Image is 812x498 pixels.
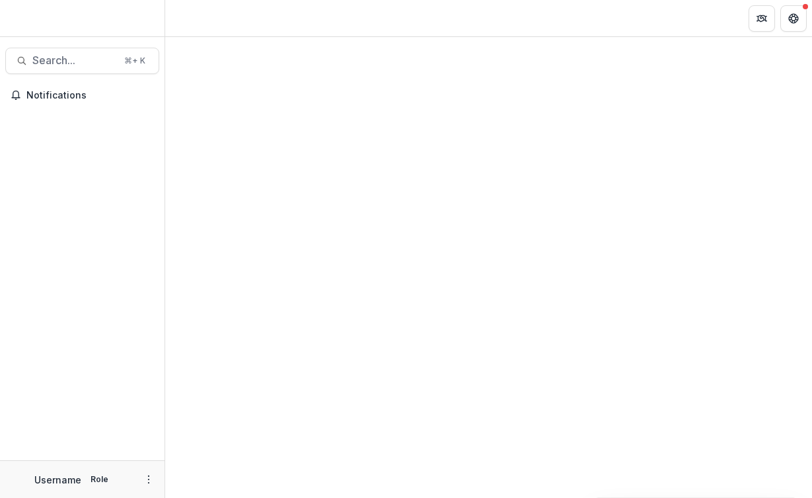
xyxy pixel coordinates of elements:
[780,5,807,32] button: Get Help
[141,472,157,487] button: More
[122,54,148,68] div: ⌘ + K
[87,474,112,485] p: Role
[34,473,81,487] p: Username
[32,54,116,67] span: Search...
[5,85,159,106] button: Notifications
[749,5,775,32] button: Partners
[5,48,159,74] button: Search...
[170,9,227,28] nav: breadcrumb
[26,90,154,101] span: Notifications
